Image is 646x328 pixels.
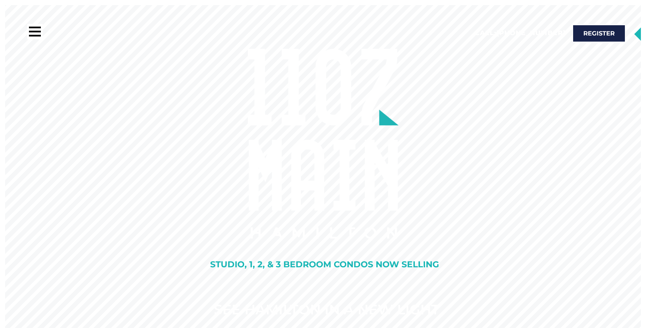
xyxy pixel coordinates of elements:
[497,29,566,37] a: [PHONE_NUMBER]
[214,303,439,316] rs-layer: See Hamilton In A New Light
[475,29,566,38] h2: Call:
[210,260,439,269] rs-layer: Studio, 1, 2, & 3 Bedroom Condos Now Selling
[583,30,615,36] span: Register
[572,25,626,42] a: Register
